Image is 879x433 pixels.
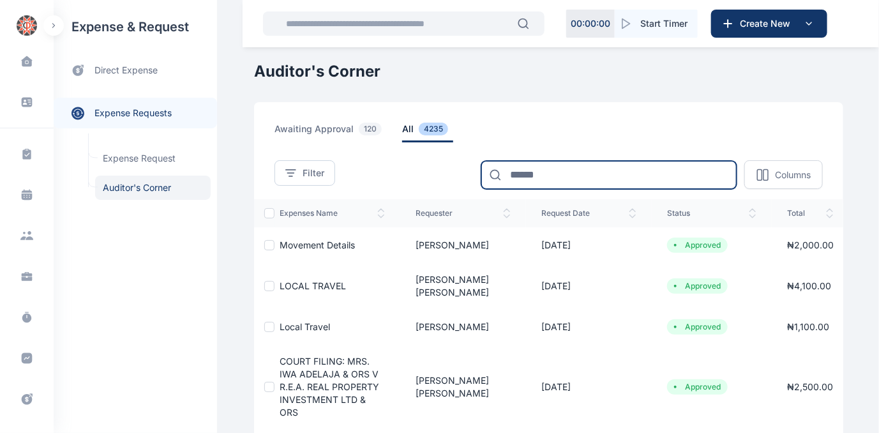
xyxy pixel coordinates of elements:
button: Filter [274,160,335,186]
span: status [667,208,756,218]
td: [PERSON_NAME] [PERSON_NAME] [400,263,526,309]
span: direct expense [94,64,158,77]
td: [DATE] [526,227,652,263]
span: 120 [359,123,382,135]
span: Requester [416,208,511,218]
li: Approved [672,240,723,250]
li: Approved [672,382,723,392]
td: [DATE] [526,309,652,345]
li: Approved [672,322,723,332]
li: Approved [672,281,723,291]
span: ₦ 4,100.00 [787,280,831,291]
button: Columns [744,160,823,189]
p: 00 : 00 : 00 [571,17,610,30]
a: Local Travel [280,321,330,332]
span: Filter [303,167,324,179]
a: Expense Request [95,146,211,171]
button: Create New [711,10,827,38]
div: expense requests [54,87,217,128]
span: total [787,208,834,218]
span: request date [541,208,636,218]
a: COURT FILING: MRS. IWA ADELAJA & ORS V R.E.A. REAL PROPERTY INVESTMENT LTD & ORS [280,356,379,418]
a: LOCAL TRAVEL [280,280,346,291]
a: Auditor's Corner [95,176,211,200]
span: expenses Name [280,208,385,218]
p: Columns [775,169,811,181]
td: [DATE] [526,345,652,429]
span: Create New [735,17,801,30]
span: Start Timer [640,17,687,30]
td: [PERSON_NAME] [400,227,526,263]
h1: Auditor's Corner [254,61,843,82]
a: expense requests [54,98,217,128]
span: ₦ 1,100.00 [787,321,829,332]
td: [PERSON_NAME] [400,309,526,345]
span: ₦ 2,500.00 [787,381,833,392]
a: movement details [280,239,355,250]
span: ₦ 2,000.00 [787,239,834,250]
span: 4235 [419,123,448,135]
button: Start Timer [615,10,698,38]
a: awaiting approval120 [274,123,402,142]
a: direct expense [54,54,217,87]
td: [PERSON_NAME] [PERSON_NAME] [400,345,526,429]
span: all [402,123,453,142]
a: all4235 [402,123,469,142]
span: awaiting approval [274,123,387,142]
td: [DATE] [526,263,652,309]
